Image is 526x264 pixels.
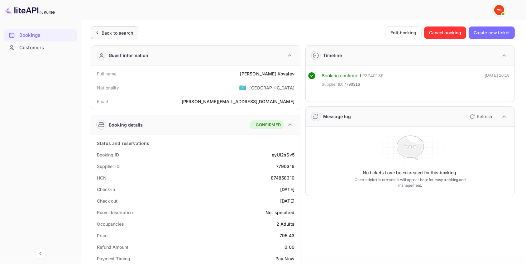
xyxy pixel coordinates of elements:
button: Cancel booking [424,26,466,39]
div: [GEOGRAPHIC_DATA] [249,84,294,91]
div: Occupancies [97,221,124,227]
div: [DATE] [280,198,294,204]
div: [DATE] [280,186,294,193]
button: Create new ticket [469,26,515,39]
div: [PERSON_NAME][EMAIL_ADDRESS][DOMAIN_NAME] [182,98,294,105]
div: 795.43 [280,232,294,239]
div: Timeline [323,52,342,59]
button: Edit booking [385,26,422,39]
div: Refund Amount [97,244,128,250]
div: HCN [97,175,107,181]
span: Supplier ID: [322,81,343,88]
div: 7790316 [276,163,294,170]
div: Room description [97,209,133,216]
div: Status and reservations [97,140,149,146]
div: eyUl2sSv5 [272,151,294,158]
div: [DATE] 20:18 [485,72,509,90]
span: United States [239,82,246,93]
div: Price [97,232,108,239]
div: Nationality [97,84,119,91]
div: 0.00 [285,244,294,250]
div: 2 Adults [276,221,294,227]
div: Full name [97,70,117,77]
div: [PERSON_NAME] Kovalev [240,70,294,77]
div: Back to search [102,30,133,36]
div: 874858310 [271,175,294,181]
button: Refresh [466,112,495,122]
a: Customers [4,42,77,53]
a: Bookings [4,29,77,41]
div: Message log [323,113,351,120]
div: Email [97,98,108,105]
div: Check-in [97,186,115,193]
div: Not specified [265,209,294,216]
img: Yandex Support [494,5,504,15]
p: Refresh [477,113,492,120]
div: Supplier ID [97,163,120,170]
p: No tickets have been created for this booking. [363,170,457,176]
div: Customers [19,44,74,51]
div: Booking ID [97,151,119,158]
span: 7790316 [344,81,360,88]
img: LiteAPI logo [5,5,55,15]
button: Collapse navigation [35,248,46,259]
div: # 3740136 [362,72,384,79]
div: Booking details [109,122,143,128]
div: Payment Timing [97,255,130,262]
p: Once a ticket is created, it will appear here for easy tracking and management. [354,177,466,188]
div: Check out [97,198,117,204]
div: Customers [4,42,77,54]
div: Bookings [19,32,74,39]
div: CONFIRMED [251,122,281,128]
div: Booking confirmed [322,72,361,79]
div: Guest information [109,52,149,59]
div: Pay Now [275,255,294,262]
